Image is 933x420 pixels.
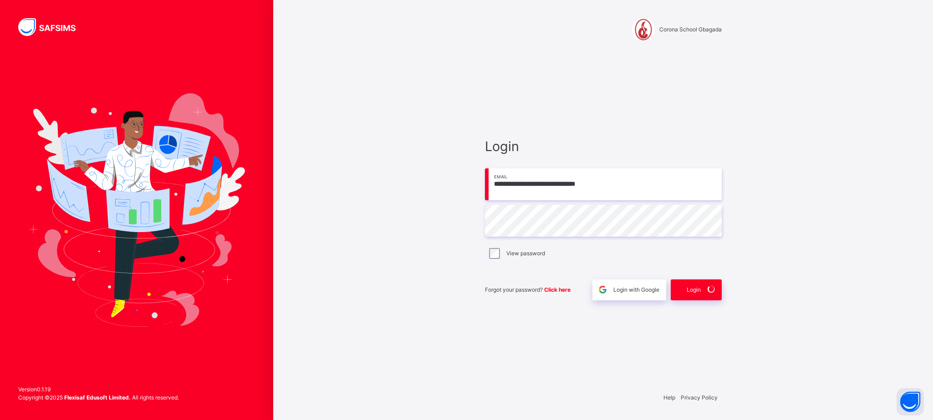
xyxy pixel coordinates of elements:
label: View password [506,249,545,258]
a: Privacy Policy [681,394,718,401]
span: Forgot your password? [485,286,571,293]
a: Help [663,394,675,401]
span: Login [687,286,701,294]
span: Copyright © 2025 All rights reserved. [18,394,179,401]
button: Open asap [897,388,924,415]
span: Login with Google [613,286,659,294]
span: Login [485,137,722,156]
img: SAFSIMS Logo [18,18,87,36]
span: Version 0.1.19 [18,385,179,394]
a: Click here [544,286,571,293]
img: Hero Image [28,93,245,326]
strong: Flexisaf Edusoft Limited. [64,394,131,401]
span: Corona School Gbagada [659,25,722,34]
img: google.396cfc9801f0270233282035f929180a.svg [597,284,608,295]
